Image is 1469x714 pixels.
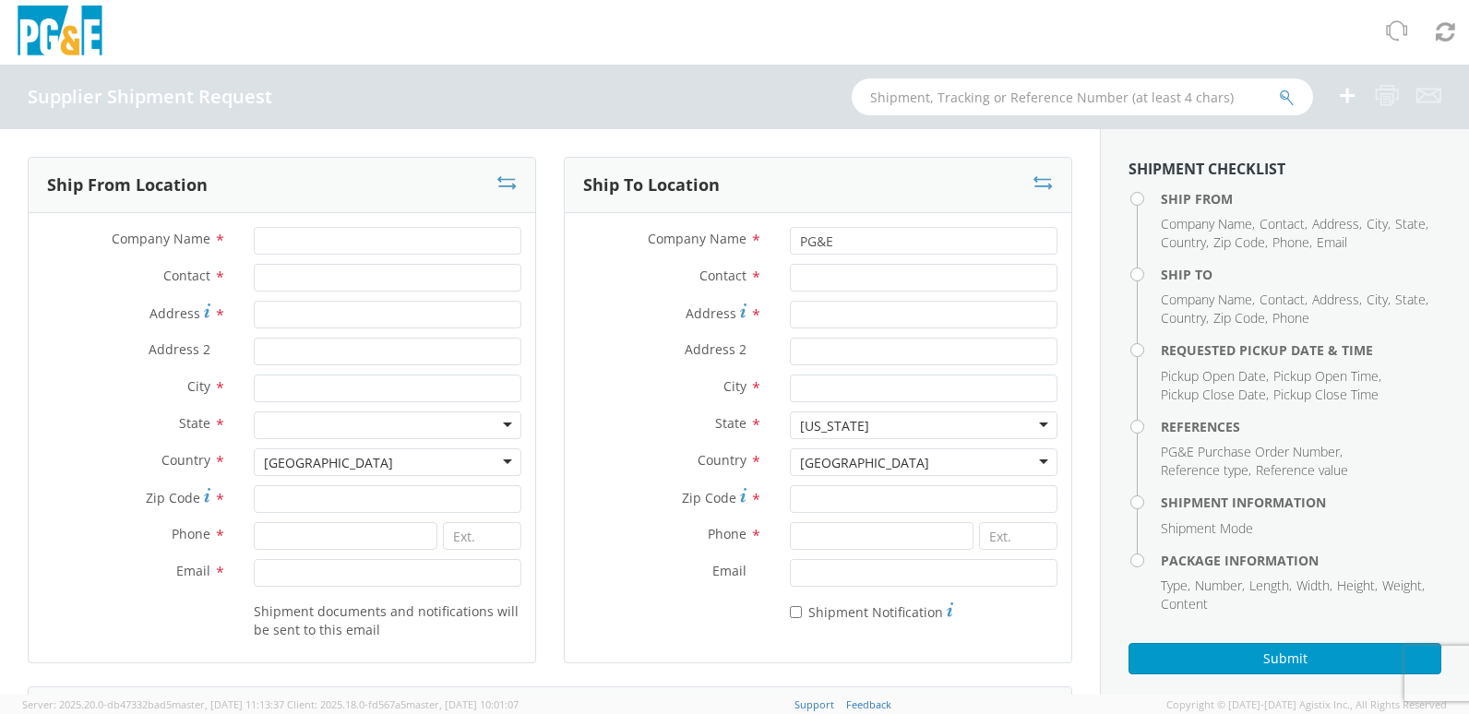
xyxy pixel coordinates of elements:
[1161,233,1209,252] li: ,
[1161,268,1441,281] h4: Ship To
[790,606,802,618] input: Shipment Notification
[1367,291,1391,309] li: ,
[1129,159,1285,179] strong: Shipment Checklist
[685,340,746,358] span: Address 2
[149,304,200,322] span: Address
[1213,233,1268,252] li: ,
[1195,577,1242,594] span: Number
[47,176,208,195] h3: Ship From Location
[1161,291,1255,309] li: ,
[254,600,521,639] label: Shipment documents and notifications will be sent to this email
[979,522,1057,550] input: Ext.
[708,525,746,542] span: Phone
[790,600,953,622] label: Shipment Notification
[712,562,746,579] span: Email
[583,176,720,195] h3: Ship To Location
[1367,215,1391,233] li: ,
[172,697,284,711] span: master, [DATE] 11:13:37
[1161,386,1269,404] li: ,
[1272,233,1309,251] span: Phone
[1161,233,1206,251] span: Country
[1273,367,1381,386] li: ,
[287,697,519,711] span: Client: 2025.18.0-fd567a5
[1395,215,1428,233] li: ,
[112,230,210,247] span: Company Name
[723,377,746,395] span: City
[1161,443,1340,460] span: PG&E Purchase Order Number
[1395,291,1428,309] li: ,
[146,489,200,506] span: Zip Code
[1296,577,1332,595] li: ,
[1260,291,1305,308] span: Contact
[1161,343,1441,357] h4: Requested Pickup Date & Time
[1272,309,1309,327] span: Phone
[1273,386,1379,403] span: Pickup Close Time
[1161,577,1188,594] span: Type
[1166,697,1447,712] span: Copyright © [DATE]-[DATE] Agistix Inc., All Rights Reserved
[163,267,210,284] span: Contact
[22,697,284,711] span: Server: 2025.20.0-db47332bad5
[1296,577,1330,594] span: Width
[699,267,746,284] span: Contact
[1213,309,1268,327] li: ,
[1161,367,1266,385] span: Pickup Open Date
[406,697,519,711] span: master, [DATE] 10:01:07
[1312,215,1359,232] span: Address
[1337,577,1375,594] span: Height
[176,562,210,579] span: Email
[1337,577,1378,595] li: ,
[1161,443,1343,461] li: ,
[1382,577,1425,595] li: ,
[1312,291,1362,309] li: ,
[264,454,393,472] div: [GEOGRAPHIC_DATA]
[1273,367,1379,385] span: Pickup Open Time
[1161,367,1269,386] li: ,
[161,451,210,469] span: Country
[1395,291,1426,308] span: State
[1161,291,1252,308] span: Company Name
[1260,215,1305,232] span: Contact
[28,87,272,107] h4: Supplier Shipment Request
[1256,461,1348,479] span: Reference value
[1312,291,1359,308] span: Address
[1260,291,1308,309] li: ,
[1249,577,1289,594] span: Length
[1260,215,1308,233] li: ,
[648,230,746,247] span: Company Name
[1249,577,1292,595] li: ,
[1195,577,1245,595] li: ,
[1161,309,1206,327] span: Country
[179,414,210,432] span: State
[1161,461,1251,480] li: ,
[1272,233,1312,252] li: ,
[1161,519,1253,537] span: Shipment Mode
[1161,461,1248,479] span: Reference type
[800,454,929,472] div: [GEOGRAPHIC_DATA]
[800,417,869,435] div: [US_STATE]
[1161,215,1255,233] li: ,
[852,78,1313,115] input: Shipment, Tracking or Reference Number (at least 4 chars)
[149,340,210,358] span: Address 2
[1129,643,1441,674] button: Submit
[1161,577,1190,595] li: ,
[1161,495,1441,509] h4: Shipment Information
[1312,215,1362,233] li: ,
[1382,577,1422,594] span: Weight
[846,697,891,711] a: Feedback
[1367,215,1388,232] span: City
[1213,309,1265,327] span: Zip Code
[682,489,736,506] span: Zip Code
[1367,291,1388,308] span: City
[187,377,210,395] span: City
[172,525,210,542] span: Phone
[1213,233,1265,251] span: Zip Code
[1161,595,1208,613] span: Content
[1161,192,1441,206] h4: Ship From
[715,414,746,432] span: State
[1161,420,1441,434] h4: References
[14,6,106,60] img: pge-logo-06675f144f4cfa6a6814.png
[443,522,521,550] input: Ext.
[1161,309,1209,327] li: ,
[794,697,834,711] a: Support
[1317,233,1347,251] span: Email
